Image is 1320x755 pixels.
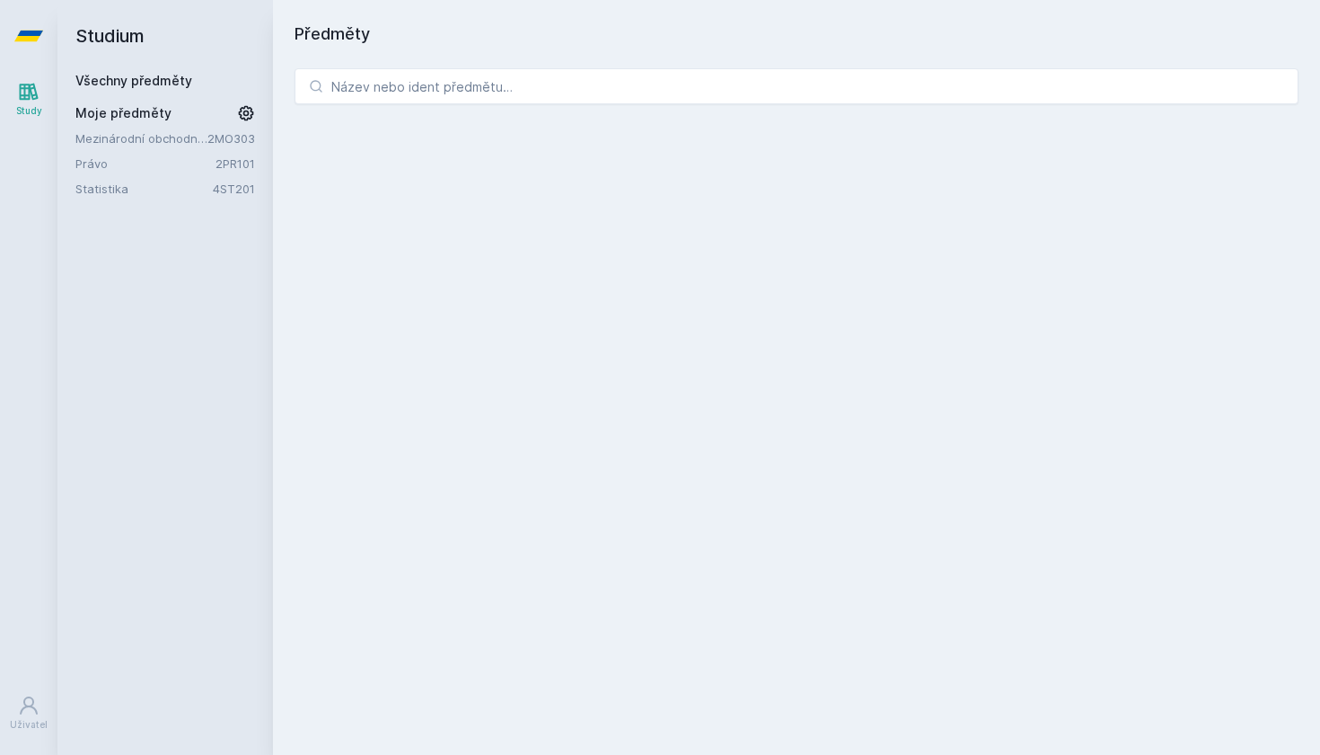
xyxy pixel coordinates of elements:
a: 2MO303 [207,131,255,146]
a: 4ST201 [213,182,255,196]
input: Název nebo ident předmětu… [295,68,1298,104]
a: Právo [75,155,216,173]
h1: Předměty [295,22,1298,47]
a: Uživatel [4,686,54,741]
span: Moje předměty [75,104,172,122]
a: Statistika [75,180,213,198]
div: Study [16,104,42,118]
a: 2PR101 [216,156,255,171]
a: Mezinárodní obchodní jednání a protokol [75,129,207,147]
a: Všechny předměty [75,73,192,88]
a: Study [4,72,54,127]
div: Uživatel [10,718,48,732]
